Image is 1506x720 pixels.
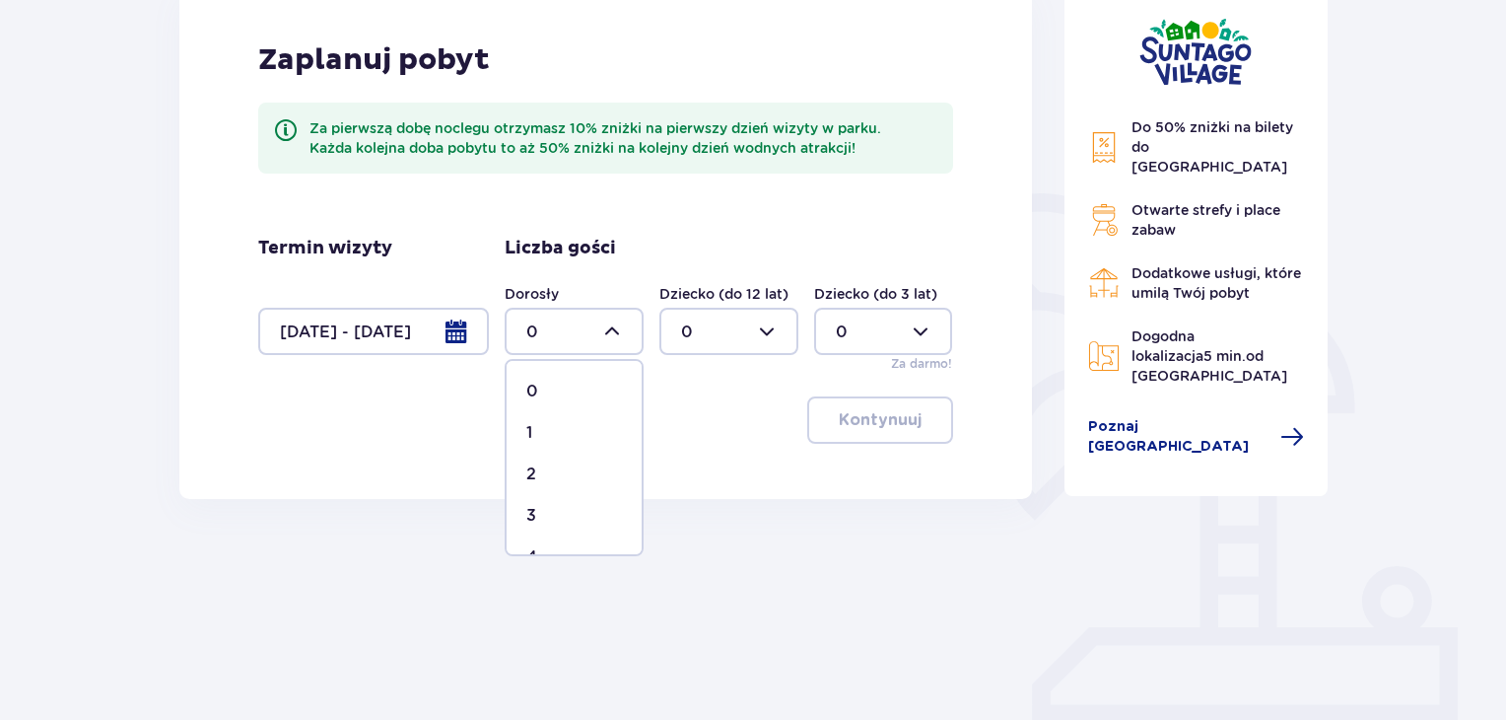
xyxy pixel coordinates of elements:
[526,422,532,444] p: 1
[1131,119,1293,175] span: Do 50% zniżki na bilety do [GEOGRAPHIC_DATA]
[526,505,536,527] p: 3
[839,409,922,431] p: Kontynuuj
[1088,340,1120,372] img: Map Icon
[1203,348,1246,364] span: 5 min.
[1131,328,1287,384] span: Dogodna lokalizacja od [GEOGRAPHIC_DATA]
[526,464,536,485] p: 2
[814,284,937,304] label: Dziecko (do 3 lat)
[891,355,952,373] p: Za darmo!
[1088,417,1269,457] span: Poznaj [GEOGRAPHIC_DATA]
[1088,131,1120,164] img: Discount Icon
[505,284,559,304] label: Dorosły
[1088,204,1120,236] img: Grill Icon
[1088,267,1120,299] img: Restaurant Icon
[1131,202,1280,238] span: Otwarte strefy i place zabaw
[526,546,537,568] p: 4
[659,284,788,304] label: Dziecko (do 12 lat)
[505,237,616,260] p: Liczba gości
[1088,417,1305,457] a: Poznaj [GEOGRAPHIC_DATA]
[1131,265,1301,301] span: Dodatkowe usługi, które umilą Twój pobyt
[258,41,490,79] p: Zaplanuj pobyt
[1139,18,1252,86] img: Suntago Village
[258,237,392,260] p: Termin wizyty
[526,381,538,402] p: 0
[807,396,953,444] button: Kontynuuj
[309,118,937,158] div: Za pierwszą dobę noclegu otrzymasz 10% zniżki na pierwszy dzień wizyty w parku. Każda kolejna dob...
